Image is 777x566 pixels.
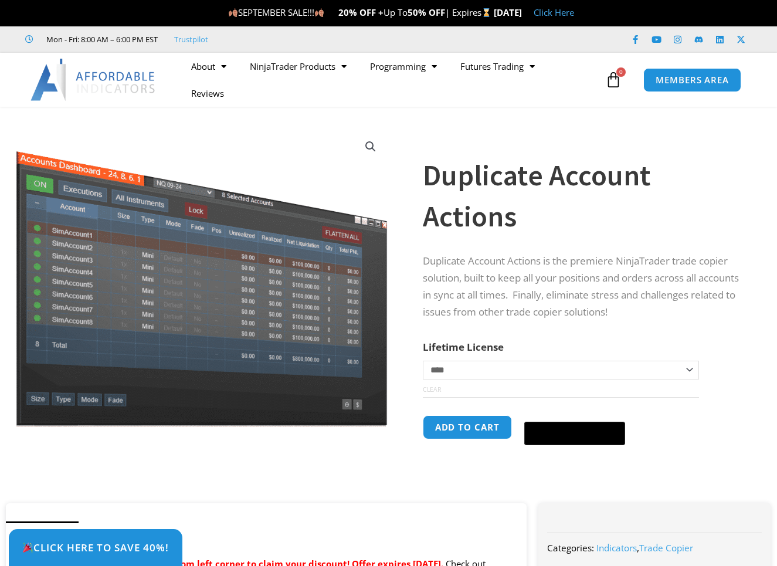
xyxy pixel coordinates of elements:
[23,543,33,553] img: 🎉
[643,68,741,92] a: MEMBERS AREA
[9,529,182,566] a: 🎉Click Here to save 40%!
[238,53,358,80] a: NinjaTrader Products
[315,8,324,17] img: 🍂
[179,80,236,107] a: Reviews
[423,415,512,439] button: Add to cart
[482,8,491,17] img: ⌛
[423,253,748,321] p: Duplicate Account Actions is the premiere NinjaTrader trade copier solution, built to keep all yo...
[174,32,208,46] a: Trustpilot
[358,53,449,80] a: Programming
[616,67,626,77] span: 0
[360,136,381,157] a: View full-screen image gallery
[338,6,384,18] strong: 20% OFF +
[423,385,441,394] a: Clear options
[30,59,157,101] img: LogoAI | Affordable Indicators – NinjaTrader
[43,32,158,46] span: Mon - Fri: 8:00 AM – 6:00 PM EST
[13,127,390,427] img: Screenshot 2024-08-26 15414455555
[534,6,574,18] a: Click Here
[22,543,169,553] span: Click Here to save 40%!
[228,6,494,18] span: SEPTEMBER SALE!!! Up To | Expires
[408,6,445,18] strong: 50% OFF
[449,53,547,80] a: Futures Trading
[179,53,238,80] a: About
[656,76,729,84] span: MEMBERS AREA
[6,521,79,544] a: Description
[423,155,748,237] h1: Duplicate Account Actions
[179,53,602,107] nav: Menu
[524,422,625,445] button: Buy with GPay
[522,414,627,415] iframe: Secure payment input frame
[423,340,504,354] label: Lifetime License
[494,6,522,18] strong: [DATE]
[229,8,237,17] img: 🍂
[588,63,639,97] a: 0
